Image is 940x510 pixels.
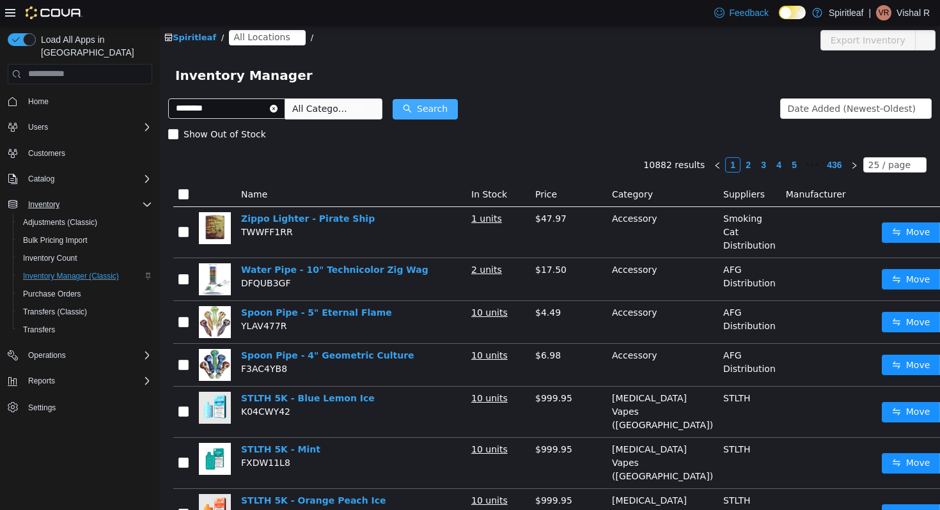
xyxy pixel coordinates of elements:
[13,321,157,339] button: Transfers
[8,87,152,450] nav: Complex example
[563,419,590,429] span: STLTH
[581,132,596,147] li: 2
[627,132,642,147] li: 5
[879,5,889,20] span: VR
[23,348,152,363] span: Operations
[28,376,55,386] span: Reports
[23,197,152,212] span: Inventory
[375,164,397,174] span: Price
[23,373,152,389] span: Reports
[23,289,81,299] span: Purchase Orders
[550,132,565,147] li: Previous Page
[18,322,152,337] span: Transfers
[627,132,641,146] a: 5
[663,132,685,146] a: 436
[28,122,48,132] span: Users
[642,132,662,147] li: Next 5 Pages
[197,79,205,88] i: icon: down
[311,470,348,480] u: 10 units
[28,174,54,184] span: Catalog
[23,94,54,109] a: Home
[3,346,157,364] button: Operations
[628,73,756,93] div: Date Added (Newest-Oldest)
[779,329,800,350] button: icon: ellipsis
[311,367,348,378] u: 10 units
[81,483,130,493] span: 1885VNDX
[23,171,59,187] button: Catalog
[779,479,800,499] button: icon: ellipsis
[13,231,157,249] button: Bulk Pricing Import
[779,197,800,217] button: icon: ellipsis
[311,419,348,429] u: 10 units
[81,470,226,480] a: STLTH 5K - Orange Peach Ice
[39,468,71,500] img: STLTH 5K - Orange Peach Ice hero shot
[563,367,590,378] span: STLTH
[18,215,102,230] a: Adjustments (Classic)
[81,325,255,335] a: Spoon Pipe - 4" Geometric Culture
[4,8,13,16] i: icon: shop
[26,6,82,19] img: Cova
[18,268,124,284] a: Inventory Manager (Classic)
[447,361,558,412] td: [MEDICAL_DATA] Vapes ([GEOGRAPHIC_DATA])
[779,286,800,307] button: icon: ellipsis
[39,238,71,270] img: Water Pipe - 10" Technicolor Zig Wag hero shot
[23,325,55,335] span: Transfers
[28,148,65,158] span: Customers
[626,164,686,174] span: Manufacturer
[18,304,92,320] a: Transfers (Classic)
[36,33,152,59] span: Load All Apps in [GEOGRAPHIC_DATA]
[23,400,61,415] a: Settings
[81,381,130,391] span: K04CWY42
[563,470,590,480] span: STLTH
[81,282,232,292] a: Spoon Pipe - 5" Eternal Flame
[233,73,298,94] button: icon: searchSearch
[81,338,127,348] span: F3AC4YB8
[110,79,118,87] i: icon: close-circle
[876,5,891,20] div: Vishal R
[612,132,626,146] a: 4
[3,372,157,390] button: Reports
[563,188,616,225] span: Smoking Cat Distribution
[375,188,407,198] span: $47.97
[581,132,595,146] a: 2
[563,239,616,263] span: AFG Distribution
[868,5,871,20] p: |
[151,7,153,17] span: /
[722,479,781,499] button: icon: swapMove
[18,233,93,248] a: Bulk Pricing Import
[28,97,49,107] span: Home
[722,286,781,307] button: icon: swapMove
[132,77,191,89] span: All Categories
[4,7,56,17] a: icon: shopSpiritleaf
[311,325,348,335] u: 10 units
[18,233,152,248] span: Bulk Pricing Import
[23,197,65,212] button: Inventory
[722,329,781,350] button: icon: swapMove
[597,132,611,146] a: 3
[13,213,157,231] button: Adjustments (Classic)
[15,40,161,60] span: Inventory Manager
[39,281,71,313] img: Spoon Pipe - 5" Eternal Flame hero shot
[23,120,152,135] span: Users
[23,348,71,363] button: Operations
[23,235,88,245] span: Bulk Pricing Import
[483,132,545,147] li: 10882 results
[756,79,764,88] i: icon: down
[375,367,412,378] span: $999.95
[642,132,662,147] span: •••
[81,201,133,212] span: TWWFF1RR
[447,275,558,318] td: Accessory
[18,251,152,266] span: Inventory Count
[23,93,152,109] span: Home
[554,136,561,144] i: icon: left
[74,4,130,19] span: All Locations
[28,403,56,413] span: Settings
[39,366,71,398] img: STLTH 5K - Blue Lemon Ice hero shot
[39,187,71,219] img: Zippo Lighter - Pirate Ship hero shot
[23,399,152,415] span: Settings
[691,136,698,144] i: icon: right
[566,132,580,146] a: 1
[662,132,686,147] li: 436
[3,170,157,188] button: Catalog
[81,419,161,429] a: STLTH 5K - Mint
